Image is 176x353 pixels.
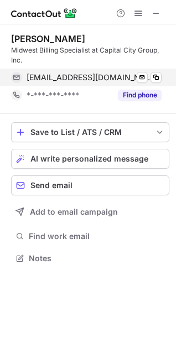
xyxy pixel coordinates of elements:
div: [PERSON_NAME] [11,33,85,44]
span: Add to email campaign [30,207,118,216]
span: Find work email [29,231,165,241]
button: Notes [11,251,169,266]
span: [EMAIL_ADDRESS][DOMAIN_NAME] [27,72,153,82]
button: Reveal Button [118,90,162,101]
button: AI write personalized message [11,149,169,169]
img: ContactOut v5.3.10 [11,7,77,20]
button: Find work email [11,229,169,244]
button: Send email [11,175,169,195]
button: Add to email campaign [11,202,169,222]
span: Send email [30,181,73,190]
button: save-profile-one-click [11,122,169,142]
span: Notes [29,253,165,263]
span: AI write personalized message [30,154,148,163]
div: Save to List / ATS / CRM [30,128,150,137]
div: Midwest Billing Specialist at Capital City Group, Inc. [11,45,169,65]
